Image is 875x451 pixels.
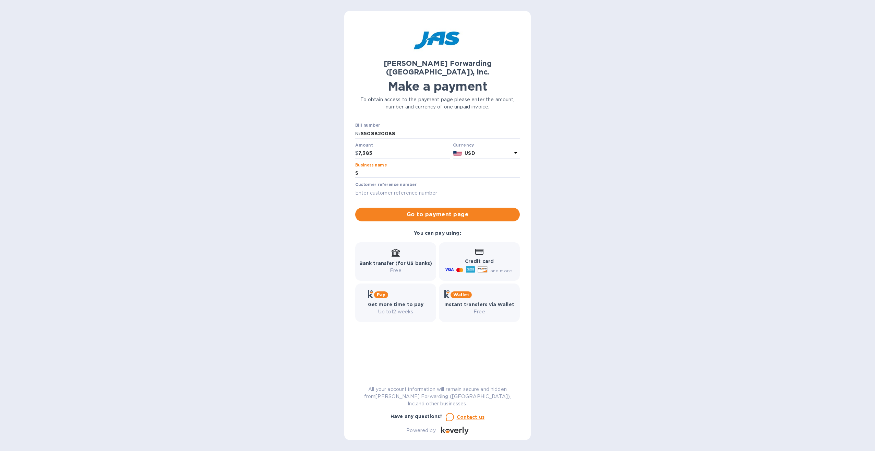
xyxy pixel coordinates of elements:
[453,151,462,156] img: USD
[361,128,520,139] input: Enter bill number
[355,386,520,407] p: All your account information will remain secure and hidden from [PERSON_NAME] Forwarding ([GEOGRA...
[355,130,361,137] p: №
[391,414,443,419] b: Have any questions?
[355,79,520,93] h1: Make a payment
[355,163,387,167] label: Business name
[355,183,417,187] label: Customer reference number
[457,414,485,420] u: Contact us
[358,148,450,159] input: 0.00
[465,258,494,264] b: Credit card
[406,427,435,434] p: Powered by
[368,302,424,307] b: Get more time to pay
[465,150,475,156] b: USD
[355,143,373,147] label: Amount
[359,261,432,266] b: Bank transfer (for US banks)
[377,292,385,297] b: Pay
[355,96,520,111] p: To obtain access to the payment page please enter the amount, number and currency of one unpaid i...
[368,308,424,315] p: Up to 12 weeks
[444,308,514,315] p: Free
[355,150,358,157] p: $
[414,230,461,236] b: You can pay using:
[355,208,520,221] button: Go to payment page
[359,267,432,274] p: Free
[361,210,514,219] span: Go to payment page
[490,268,515,273] span: and more...
[355,188,520,198] input: Enter customer reference number
[355,124,380,128] label: Bill number
[444,302,514,307] b: Instant transfers via Wallet
[453,292,469,297] b: Wallet
[384,59,492,76] b: [PERSON_NAME] Forwarding ([GEOGRAPHIC_DATA]), Inc.
[355,168,520,178] input: Enter business name
[453,142,474,148] b: Currency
